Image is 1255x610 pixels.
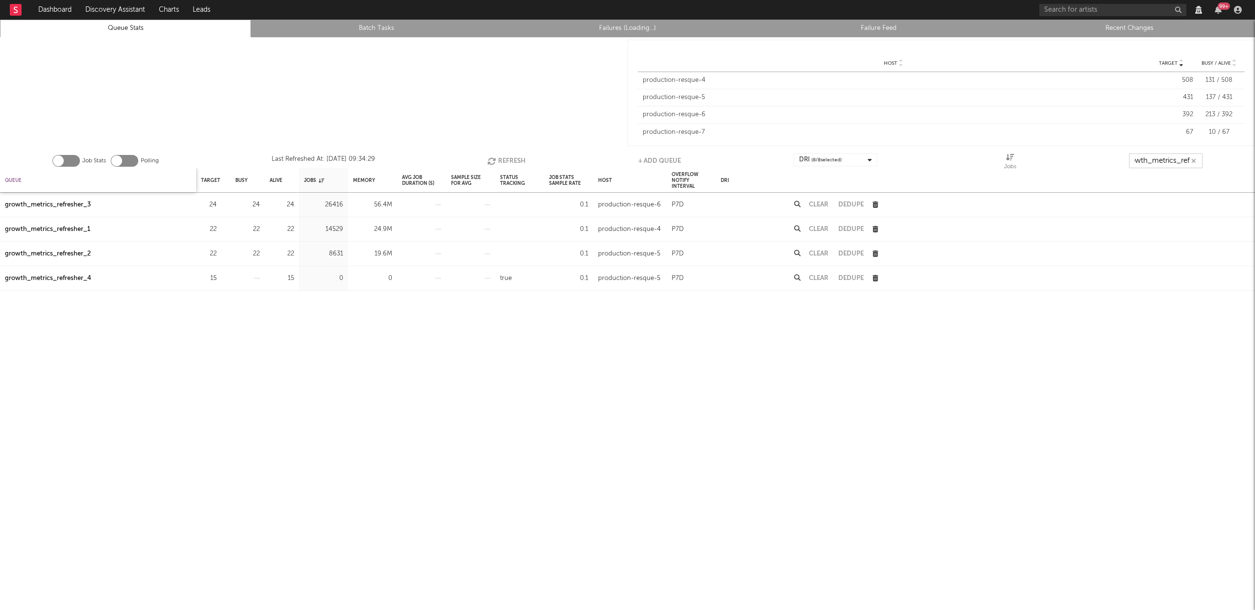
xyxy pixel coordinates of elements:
div: Busy [235,170,248,191]
div: 24 [235,199,260,211]
a: Failure Feed [758,23,999,34]
div: 22 [235,248,260,260]
div: Status Tracking [500,170,539,191]
div: 15 [270,273,294,284]
div: 22 [235,224,260,235]
div: Queue [5,170,22,191]
div: 392 [1149,110,1193,120]
a: growth_metrics_refresher_3 [5,199,91,211]
div: production-resque-4 [598,224,661,235]
div: 0.1 [549,273,588,284]
div: 19.6M [353,248,392,260]
div: DRI [799,154,842,166]
div: Jobs [1004,153,1016,172]
div: 22 [201,224,217,235]
div: 10 / 67 [1198,127,1240,137]
div: 24.9M [353,224,392,235]
div: 56.4M [353,199,392,211]
div: 15 [201,273,217,284]
div: production-resque-5 [598,248,660,260]
div: P7D [672,199,684,211]
div: 8631 [304,248,343,260]
span: ( 8 / 8 selected) [811,154,842,166]
input: Search for artists [1039,4,1186,16]
div: Jobs [1004,161,1016,173]
label: Job Stats [82,155,106,167]
button: Clear [809,202,828,208]
div: 22 [270,248,294,260]
div: Avg Job Duration (s) [402,170,441,191]
div: Memory [353,170,375,191]
div: 508 [1149,76,1193,85]
label: Polling [141,155,159,167]
div: P7D [672,224,684,235]
div: production-resque-6 [643,110,1144,120]
div: Job Stats Sample Rate [549,170,588,191]
div: 26416 [304,199,343,211]
div: production-resque-4 [643,76,1144,85]
button: Clear [809,226,828,232]
a: Queue Stats [5,23,246,34]
div: DRI [721,170,729,191]
div: true [500,273,512,284]
span: Host [884,60,897,66]
div: P7D [672,273,684,284]
a: growth_metrics_refresher_2 [5,248,91,260]
div: Host [598,170,612,191]
div: 0 [353,273,392,284]
div: Overflow Notify Interval [672,170,711,191]
div: 431 [1149,93,1193,102]
div: production-resque-5 [598,273,660,284]
div: Alive [270,170,282,191]
a: growth_metrics_refresher_4 [5,273,91,284]
button: + Add Queue [638,153,681,168]
div: production-resque-6 [598,199,661,211]
div: 24 [270,199,294,211]
div: 14529 [304,224,343,235]
div: 137 / 431 [1198,93,1240,102]
button: Dedupe [838,275,864,281]
button: Dedupe [838,202,864,208]
div: 0.1 [549,224,588,235]
div: Sample Size For Avg [451,170,490,191]
button: Clear [809,275,828,281]
button: Dedupe [838,251,864,257]
div: 0.1 [549,248,588,260]
div: 131 / 508 [1198,76,1240,85]
div: 0 [304,273,343,284]
button: 99+ [1215,6,1222,14]
div: production-resque-7 [643,127,1144,137]
div: 213 / 392 [1198,110,1240,120]
a: Recent Changes [1009,23,1250,34]
div: production-resque-5 [643,93,1144,102]
div: P7D [672,248,684,260]
a: growth_metrics_refresher_1 [5,224,90,235]
div: 24 [201,199,217,211]
div: Target [201,170,220,191]
div: 22 [201,248,217,260]
a: Batch Tasks [256,23,497,34]
div: Jobs [304,170,324,191]
input: Search... [1129,153,1203,168]
div: 99 + [1218,2,1230,10]
span: Busy / Alive [1202,60,1231,66]
button: Dedupe [838,226,864,232]
div: 0.1 [549,199,588,211]
div: 22 [270,224,294,235]
div: 67 [1149,127,1193,137]
a: Failures (Loading...) [507,23,748,34]
span: Target [1159,60,1178,66]
button: Refresh [487,153,526,168]
button: Clear [809,251,828,257]
div: Last Refreshed At: [DATE] 09:34:29 [272,153,375,168]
